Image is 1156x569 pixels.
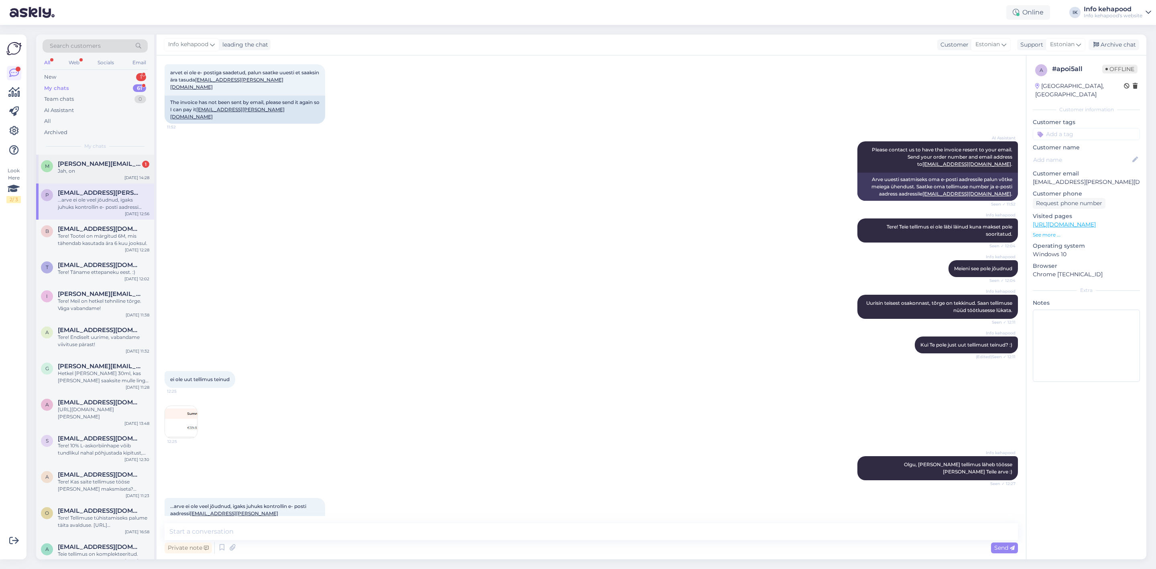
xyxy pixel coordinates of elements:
span: agneskandroo@gmail.com [58,471,141,478]
div: ...arve ei ole veel jõudnud, igaks juhuks kontrollin e- posti aadressi [EMAIL_ADDRESS][PERSON_NAM... [58,196,149,211]
span: 11:52 [167,124,197,130]
span: ...arve ei ole veel jõudnud, igaks juhuks kontrollin e- posti aadressi tänan! [170,503,307,524]
span: Info kehapood [985,330,1016,336]
div: Tere! 10% L-askorbiinhape võib tundlikul nahal põhjustada kipitust, punetust või ärritust, eriti ... [58,442,149,457]
span: Estonian [975,40,1000,49]
div: Tere! Täname ettepaneku eest. :) [58,269,149,276]
div: [URL][DOMAIN_NAME][PERSON_NAME] [58,406,149,420]
span: t [46,264,49,270]
div: My chats [44,84,69,92]
span: Uurisin teisest osakonnast, tõrge on tekkinud. Saan tellimuse nüüd töötlusesse lükata. [866,300,1014,313]
div: # apoi5all [1052,64,1102,74]
span: a [45,402,49,408]
span: Seen ✓ 12:27 [985,481,1016,487]
img: Askly Logo [6,41,22,56]
div: [DATE] 13:48 [124,420,149,426]
p: Notes [1033,299,1140,307]
p: Operating system [1033,242,1140,250]
span: annelimusto@gmail.com [58,399,141,406]
div: Archive chat [1089,39,1139,50]
span: b [45,228,49,234]
span: m [45,163,49,169]
div: Hetkel [PERSON_NAME] 30ml, kas [PERSON_NAME] saaksite mulle lingi ka saata. :) [58,370,149,384]
p: Customer email [1033,169,1140,178]
div: Web [67,57,81,68]
div: 2 / 3 [6,196,21,203]
span: g [45,365,49,371]
div: All [43,57,52,68]
div: [DATE] 11:32 [126,348,149,354]
div: 0 [134,95,146,103]
span: o [45,510,49,516]
span: i [46,293,48,299]
span: Estonian [1050,40,1075,49]
span: agneskandroo@gmail.com [58,326,141,334]
span: AI Assistant [985,135,1016,141]
div: 61 [133,84,146,92]
div: [DATE] 12:56 [125,211,149,217]
div: Customer [937,41,969,49]
div: 1 [136,73,146,81]
span: Seen ✓ 12:04 [985,243,1016,249]
a: [EMAIL_ADDRESS][PERSON_NAME][DOMAIN_NAME] [170,510,278,524]
span: Info kehapood [985,450,1016,456]
div: Tere! Tootel on märgitud 6M, mis tähendab kasutada ära 6 kuu jooksul. [58,232,149,247]
div: Email [131,57,148,68]
div: Info kehapood [1084,6,1142,12]
div: Tere! Tellimuse tühistamiseks palume täita avalduse. [URL][DOMAIN_NAME] [58,514,149,529]
span: piret.parik@gmail.com [58,189,141,196]
div: All [44,117,51,125]
span: Kui Te pole just uut tellimust teinud? :) [920,342,1012,348]
p: See more ... [1033,231,1140,239]
span: oksana_07@ro.ru [58,507,141,514]
div: [DATE] 12:30 [124,457,149,463]
a: [EMAIL_ADDRESS][DOMAIN_NAME] [922,161,1011,167]
div: [DATE] 16:58 [125,529,149,535]
div: [DATE] 16:55 [125,558,149,564]
div: IK [1069,7,1081,18]
a: [EMAIL_ADDRESS][PERSON_NAME][DOMAIN_NAME] [170,106,285,120]
span: arinakene7@gmail.com [58,543,141,551]
span: 12:25 [167,438,197,445]
p: Customer tags [1033,118,1140,126]
span: Send [994,544,1015,551]
div: Private note [165,542,212,553]
p: [EMAIL_ADDRESS][PERSON_NAME][DOMAIN_NAME] [1033,178,1140,186]
div: [DATE] 11:38 [126,312,149,318]
span: Info kehapood [168,40,208,49]
span: ilona.juhansoo@gmail.com [58,290,141,298]
div: Online [1006,5,1050,20]
span: Info kehapood [985,288,1016,294]
span: arvet ei ole e- postiga saadetud, palun saatke uuesti et saaksin ära tasuda [170,69,320,90]
div: The invoice has not been sent by email, please send it again so I can pay it [165,96,325,124]
div: Team chats [44,95,74,103]
div: Request phone number [1033,198,1105,209]
span: Offline [1102,65,1138,73]
div: Archived [44,128,67,137]
div: Socials [96,57,116,68]
span: My chats [84,143,106,150]
p: Windows 10 [1033,250,1140,259]
span: a [1040,67,1043,73]
div: Tere! Meil on hetkel tehniline tõrge. Väga vabandame! [58,298,149,312]
div: Look Here [6,167,21,203]
div: New [44,73,56,81]
span: Meieni see pole jõudnud [954,265,1012,271]
div: Jah, on [58,167,149,175]
span: (Edited) Seen ✓ 12:11 [976,354,1016,360]
span: Info kehapood [985,212,1016,218]
p: Chrome [TECHNICAL_ID] [1033,270,1140,279]
span: marita.luhaaar@gmail.com [58,160,141,167]
span: p [45,192,49,198]
a: [EMAIL_ADDRESS][PERSON_NAME][DOMAIN_NAME] [170,77,283,90]
p: Customer phone [1033,190,1140,198]
a: [URL][DOMAIN_NAME] [1033,221,1096,228]
span: tuuli.kahar@gmail.com [58,261,141,269]
span: Please contact us to have the invoice resent to your email. Send your order number and email addr... [872,147,1014,167]
input: Add name [1033,155,1131,164]
div: [DATE] 14:28 [124,175,149,181]
div: [DATE] 12:02 [124,276,149,282]
span: Info kehapood [985,254,1016,260]
div: leading the chat [219,41,268,49]
div: [DATE] 11:23 [126,493,149,499]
